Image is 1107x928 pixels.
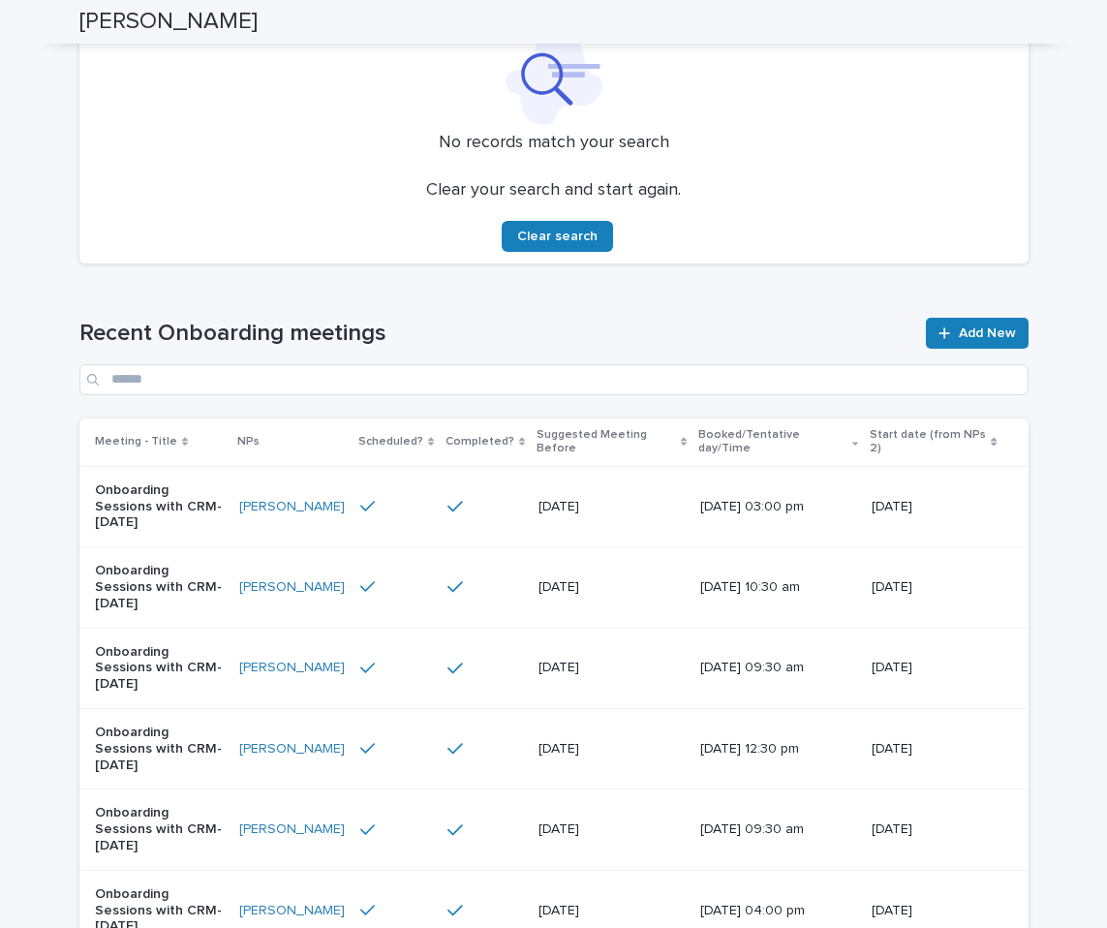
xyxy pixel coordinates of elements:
[872,499,997,515] p: [DATE]
[872,903,997,919] p: [DATE]
[79,789,1029,870] tr: Onboarding Sessions with CRM- [DATE][PERSON_NAME] [DATE][DATE] 09:30 am[DATE]
[517,230,598,243] span: Clear search
[95,725,224,773] p: Onboarding Sessions with CRM- [DATE]
[79,628,1029,708] tr: Onboarding Sessions with CRM- [DATE][PERSON_NAME] [DATE][DATE] 09:30 am[DATE]
[239,579,345,596] a: [PERSON_NAME]
[959,326,1016,340] span: Add New
[872,821,997,838] p: [DATE]
[239,903,345,919] a: [PERSON_NAME]
[79,8,258,36] h2: [PERSON_NAME]
[95,805,224,853] p: Onboarding Sessions with CRM- [DATE]
[239,499,345,515] a: [PERSON_NAME]
[446,431,514,452] p: Completed?
[91,133,1017,154] p: No records match your search
[538,821,677,838] p: [DATE]
[79,320,915,348] h1: Recent Onboarding meetings
[700,579,839,596] p: [DATE] 10:30 am
[537,424,676,460] p: Suggested Meeting Before
[358,431,423,452] p: Scheduled?
[95,644,224,693] p: Onboarding Sessions with CRM- [DATE]
[426,180,681,201] p: Clear your search and start again.
[538,579,677,596] p: [DATE]
[700,821,839,838] p: [DATE] 09:30 am
[872,660,997,676] p: [DATE]
[79,708,1029,789] tr: Onboarding Sessions with CRM- [DATE][PERSON_NAME] [DATE][DATE] 12:30 pm[DATE]
[239,821,345,838] a: [PERSON_NAME]
[926,318,1028,349] a: Add New
[79,466,1029,546] tr: Onboarding Sessions with CRM- [DATE][PERSON_NAME] [DATE][DATE] 03:00 pm[DATE]
[95,431,177,452] p: Meeting - Title
[538,741,677,758] p: [DATE]
[95,482,224,531] p: Onboarding Sessions with CRM- [DATE]
[502,221,613,252] button: Clear search
[538,499,677,515] p: [DATE]
[239,660,345,676] a: [PERSON_NAME]
[700,499,839,515] p: [DATE] 03:00 pm
[237,431,260,452] p: NPs
[538,903,677,919] p: [DATE]
[870,424,986,460] p: Start date (from NPs 2)
[79,364,1029,395] input: Search
[700,660,839,676] p: [DATE] 09:30 am
[872,741,997,758] p: [DATE]
[698,424,847,460] p: Booked/Tentative day/Time
[872,579,997,596] p: [DATE]
[239,741,345,758] a: [PERSON_NAME]
[95,563,224,611] p: Onboarding Sessions with CRM- [DATE]
[700,741,839,758] p: [DATE] 12:30 pm
[79,547,1029,628] tr: Onboarding Sessions with CRM- [DATE][PERSON_NAME] [DATE][DATE] 10:30 am[DATE]
[700,903,839,919] p: [DATE] 04:00 pm
[538,660,677,676] p: [DATE]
